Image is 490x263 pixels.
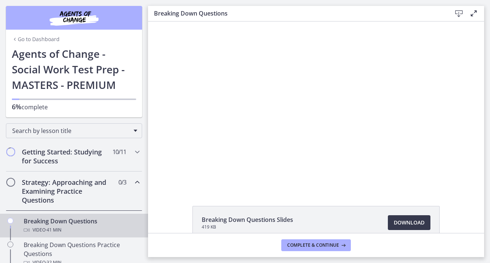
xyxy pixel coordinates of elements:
[22,147,112,165] h2: Getting Started: Studying for Success
[24,226,139,234] div: Video
[148,21,484,189] iframe: Video Lesson
[12,102,136,111] p: complete
[6,123,142,138] div: Search by lesson title
[113,147,126,156] span: 10 / 11
[154,9,440,18] h3: Breaking Down Questions
[12,102,21,111] span: 6%
[24,217,139,234] div: Breaking Down Questions
[202,224,293,230] span: 419 KB
[281,239,351,251] button: Complete & continue
[30,9,118,27] img: Agents of Change
[287,242,339,248] span: Complete & continue
[394,218,424,227] span: Download
[12,36,60,43] a: Go to Dashboard
[202,215,293,224] span: Breaking Down Questions Slides
[118,178,126,187] span: 0 / 3
[22,178,112,204] h2: Strategy: Approaching and Examining Practice Questions
[12,127,130,135] span: Search by lesson title
[388,215,430,230] a: Download
[12,46,136,93] h1: Agents of Change - Social Work Test Prep - MASTERS - PREMIUM
[46,226,61,234] span: · 41 min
